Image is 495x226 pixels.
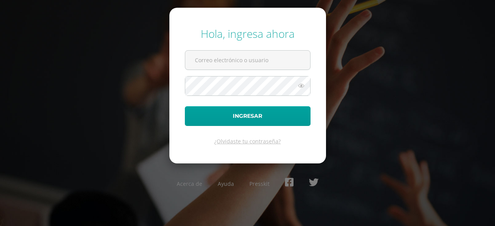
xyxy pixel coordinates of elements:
[218,180,234,187] a: Ayuda
[185,51,310,70] input: Correo electrónico o usuario
[214,138,281,145] a: ¿Olvidaste tu contraseña?
[249,180,270,187] a: Presskit
[177,180,202,187] a: Acerca de
[185,26,311,41] div: Hola, ingresa ahora
[185,106,311,126] button: Ingresar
